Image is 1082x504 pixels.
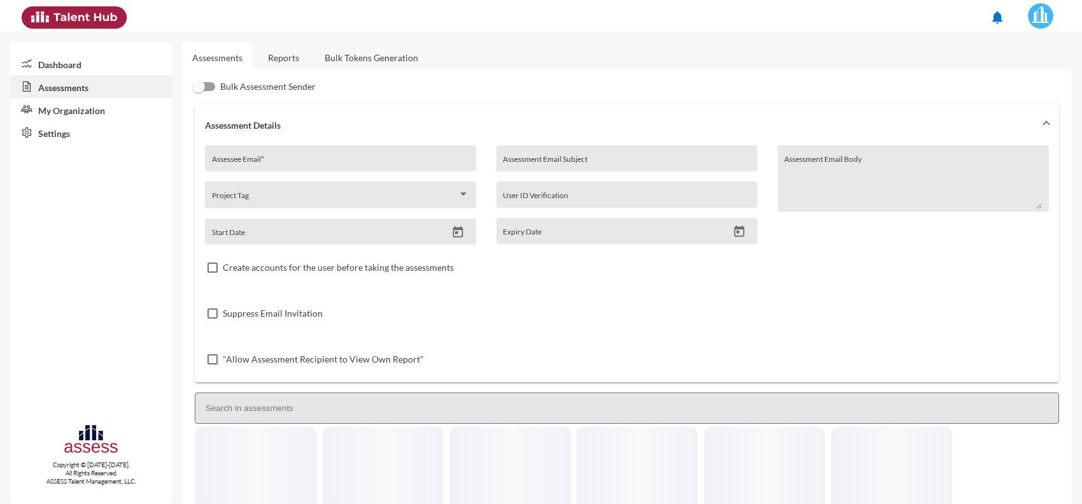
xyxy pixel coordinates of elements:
input: Search in assessments [195,392,1059,424]
a: Settings [10,121,172,144]
a: Assessments [192,52,242,63]
span: "Allow Assessment Recipient to View Own Report" [223,352,424,367]
span: Suppress Email Invitation [223,306,323,321]
button: Open calendar [728,225,750,238]
img: assesscompany-logo.png [63,423,120,458]
span: Bulk Assessment Sender [220,79,316,94]
p: Copyright © [DATE]-[DATE]. All Rights Reserved. ASSESS Talent Management, LLC. [10,461,172,486]
a: Assessments [10,75,172,98]
mat-panel-title: Assessment Details [205,120,1034,131]
a: My Organization [10,98,172,121]
button: Open calendar [447,226,469,239]
a: Dashboard [10,52,172,75]
mat-expansion-panel-header: Assessment Details [195,104,1059,145]
mat-icon: notifications [990,10,1005,25]
div: Assessment Details [195,145,1059,382]
a: Bulk Tokens Generation [314,42,428,73]
span: Create accounts for the user before taking the assessments [223,260,454,275]
a: Reports [258,42,309,73]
